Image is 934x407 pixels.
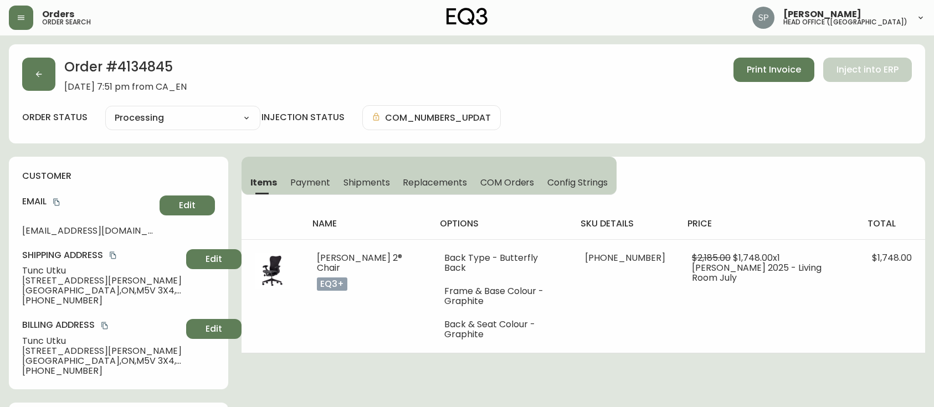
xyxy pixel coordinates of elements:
[22,266,182,276] span: Tunc Utku
[752,7,774,29] img: 0cb179e7bf3690758a1aaa5f0aafa0b4
[22,346,182,356] span: [STREET_ADDRESS][PERSON_NAME]
[22,249,182,261] h4: Shipping Address
[255,253,290,288] img: 15c5fd93-7af1-47e2-b26a-a01aa6ab64f1Optional[mirra-2-graphite-herman-miller-chair].jpg
[186,319,242,339] button: Edit
[581,218,670,230] h4: sku details
[692,261,822,284] span: [PERSON_NAME] 2025 - Living Room July
[687,218,850,230] h4: price
[733,58,814,82] button: Print Invoice
[872,251,912,264] span: $1,748.00
[22,356,182,366] span: [GEOGRAPHIC_DATA] , ON , M5V 3X4 , CA
[868,218,916,230] h4: total
[42,10,74,19] span: Orders
[585,251,665,264] span: [PHONE_NUMBER]
[22,195,155,208] h4: Email
[99,320,110,331] button: copy
[261,111,345,123] h4: injection status
[692,251,731,264] span: $2,185.00
[64,58,187,82] h2: Order # 4134845
[343,177,390,188] span: Shipments
[480,177,535,188] span: COM Orders
[22,366,182,376] span: [PHONE_NUMBER]
[206,253,222,265] span: Edit
[22,226,155,236] span: [EMAIL_ADDRESS][DOMAIN_NAME]
[22,170,215,182] h4: customer
[22,276,182,286] span: [STREET_ADDRESS][PERSON_NAME]
[317,251,402,274] span: [PERSON_NAME] 2® Chair
[444,286,558,306] li: Frame & Base Colour - Graphite
[447,8,487,25] img: logo
[22,319,182,331] h4: Billing Address
[290,177,330,188] span: Payment
[51,197,62,208] button: copy
[22,111,88,123] label: order status
[444,253,558,273] li: Back Type - Butterfly Back
[403,177,466,188] span: Replacements
[312,218,422,230] h4: name
[444,320,558,339] li: Back & Seat Colour - Graphite
[733,251,780,264] span: $1,748.00 x 1
[747,64,801,76] span: Print Invoice
[42,19,91,25] h5: order search
[107,250,119,261] button: copy
[160,195,215,215] button: Edit
[186,249,242,269] button: Edit
[22,286,182,296] span: [GEOGRAPHIC_DATA] , ON , M5V 3X4 , CA
[783,10,861,19] span: [PERSON_NAME]
[317,277,347,291] p: eq3+
[250,177,278,188] span: Items
[440,218,563,230] h4: options
[64,82,187,92] span: [DATE] 7:51 pm from CA_EN
[547,177,607,188] span: Config Strings
[22,336,182,346] span: Tunc Utku
[179,199,196,212] span: Edit
[783,19,907,25] h5: head office ([GEOGRAPHIC_DATA])
[22,296,182,306] span: [PHONE_NUMBER]
[206,323,222,335] span: Edit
